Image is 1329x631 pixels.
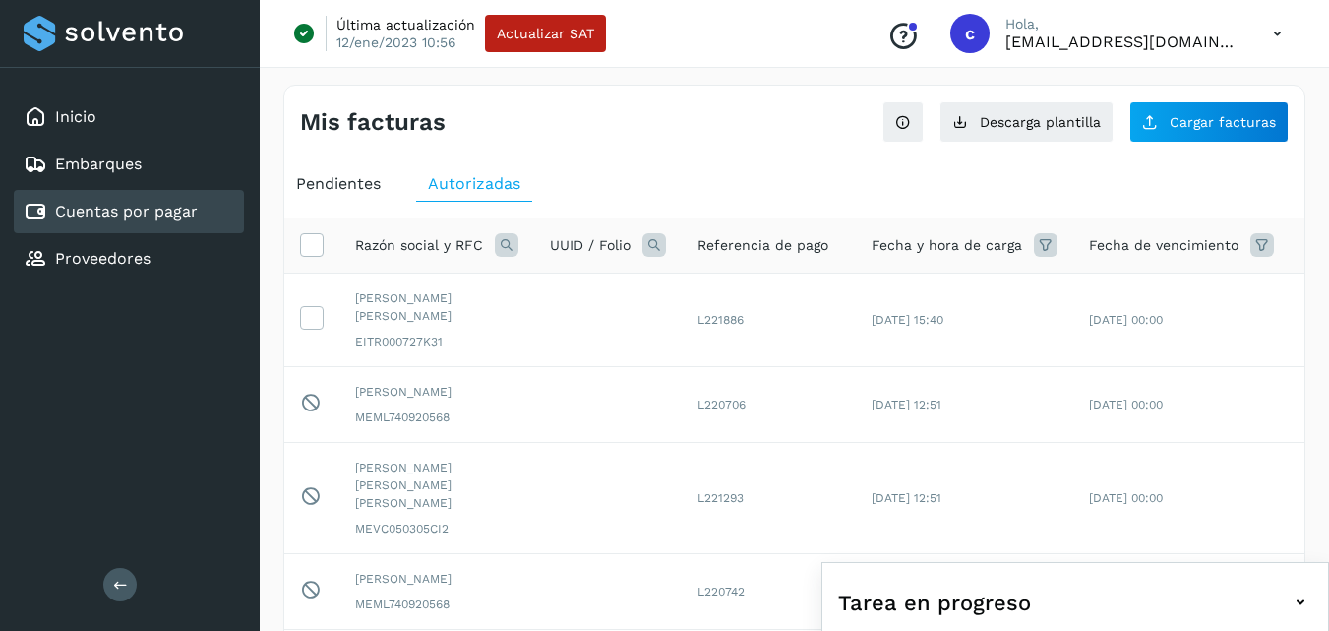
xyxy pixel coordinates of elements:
span: L220742 [697,585,745,599]
span: [DATE] 00:00 [1089,491,1163,505]
span: MEVC050305CI2 [355,520,518,537]
p: Última actualización [336,16,475,33]
span: UUID / Folio [550,235,631,256]
span: [DATE] 00:00 [1089,398,1163,411]
span: Razón social y RFC [355,235,483,256]
span: Descarga plantilla [980,115,1101,129]
button: Cargar facturas [1129,101,1289,143]
span: Referencia de pago [697,235,828,256]
span: [PERSON_NAME] [PERSON_NAME] [355,289,518,325]
span: MEML740920568 [355,409,518,426]
div: Inicio [14,95,244,139]
span: EITR000727K31 [355,333,518,350]
span: Tarea en progreso [838,587,1031,619]
a: Cuentas por pagar [55,202,198,221]
span: [DATE] 12:51 [872,398,941,411]
button: Descarga plantilla [939,101,1114,143]
span: Autorizadas [428,174,520,193]
p: 12/ene/2023 10:56 [336,33,456,51]
a: Inicio [55,107,96,126]
div: Tarea en progreso [838,579,1312,626]
button: Actualizar SAT [485,15,606,52]
span: L221293 [697,491,744,505]
span: [DATE] 15:40 [872,313,943,327]
span: MEML740920568 [355,596,518,613]
span: L221886 [697,313,744,327]
p: Hola, [1005,16,1241,32]
span: Fecha y hora de carga [872,235,1022,256]
span: Fecha de vencimiento [1089,235,1238,256]
div: Cuentas por pagar [14,190,244,233]
span: [PERSON_NAME] [355,383,518,401]
span: [DATE] 12:51 [872,491,941,505]
span: [DATE] 00:00 [1089,313,1163,327]
span: Pendientes [296,174,381,193]
span: L220706 [697,398,746,411]
span: Actualizar SAT [497,27,594,40]
a: Embarques [55,155,142,173]
div: Embarques [14,143,244,186]
span: [PERSON_NAME] [PERSON_NAME] [PERSON_NAME] [355,459,518,512]
h4: Mis facturas [300,108,446,137]
a: Proveedores [55,249,151,268]
div: Proveedores [14,237,244,281]
span: Cargar facturas [1170,115,1276,129]
p: contabilidad5@easo.com [1005,32,1241,51]
span: [PERSON_NAME] [355,570,518,588]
